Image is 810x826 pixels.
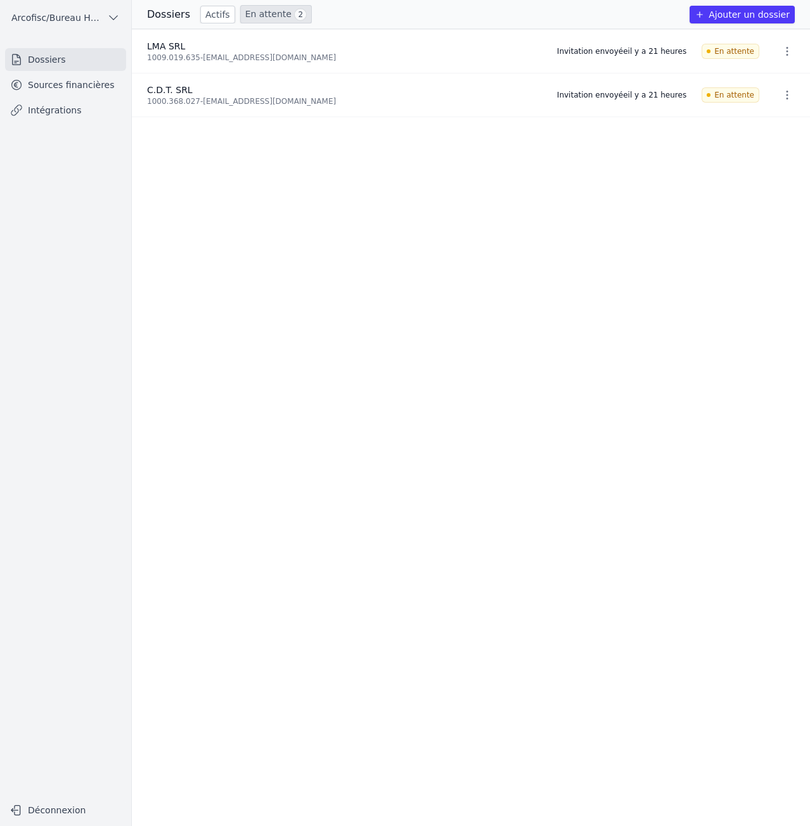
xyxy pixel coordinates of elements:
[702,87,759,103] span: En attente
[557,90,686,100] div: Invitation envoyée il y a 21 heures
[5,99,126,122] a: Intégrations
[702,44,759,59] span: En attente
[5,8,126,28] button: Arcofisc/Bureau Haot
[294,8,307,21] span: 2
[11,11,102,24] span: Arcofisc/Bureau Haot
[690,6,795,23] button: Ajouter un dossier
[200,6,235,23] a: Actifs
[147,85,193,95] span: C.D.T. SRL
[147,41,185,51] span: LMA SRL
[147,53,542,63] div: 1009.019.635 - [EMAIL_ADDRESS][DOMAIN_NAME]
[557,46,686,56] div: Invitation envoyée il y a 21 heures
[5,48,126,71] a: Dossiers
[5,800,126,820] button: Déconnexion
[5,73,126,96] a: Sources financières
[240,5,312,23] a: En attente 2
[147,7,190,22] h3: Dossiers
[147,96,542,106] div: 1000.368.027 - [EMAIL_ADDRESS][DOMAIN_NAME]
